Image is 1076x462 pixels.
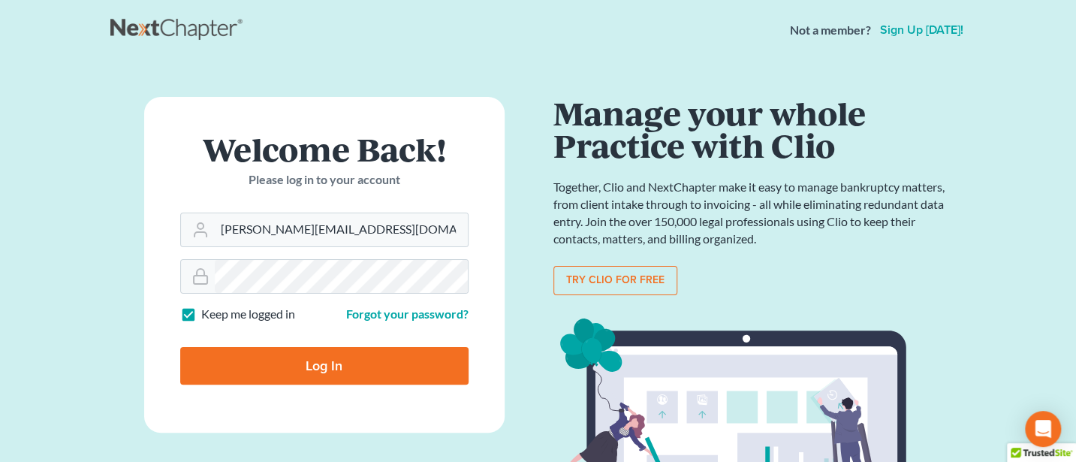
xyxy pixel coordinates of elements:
a: Try clio for free [553,266,677,296]
div: Open Intercom Messenger [1025,411,1061,447]
input: Log In [180,347,469,385]
h1: Manage your whole Practice with Clio [553,97,951,161]
p: Please log in to your account [180,171,469,189]
a: Sign up [DATE]! [877,24,966,36]
a: Forgot your password? [346,306,469,321]
input: Email Address [215,213,468,246]
h1: Welcome Back! [180,133,469,165]
p: Together, Clio and NextChapter make it easy to manage bankruptcy matters, from client intake thro... [553,179,951,247]
label: Keep me logged in [201,306,295,323]
strong: Not a member? [790,22,871,39]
